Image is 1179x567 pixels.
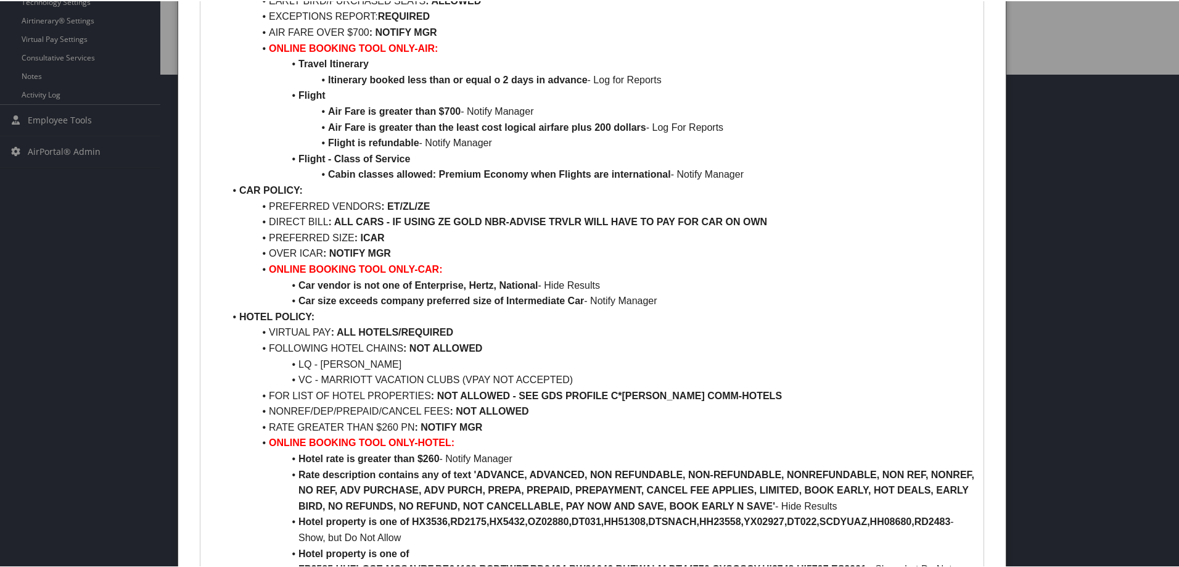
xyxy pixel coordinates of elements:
[224,197,974,213] li: PREFERRED VENDORS
[224,23,974,39] li: AIR FARE OVER $700
[328,121,646,131] strong: Air Fare is greater than the least cost logical airfare plus 200 dollars
[450,405,528,415] strong: : NOT ALLOWED
[224,229,974,245] li: PREFERRED SIZE
[298,452,440,463] strong: Hotel rate is greater than $260
[298,279,538,289] strong: Car vendor is not one of Enterprise, Hertz, National
[224,165,974,181] li: - Notify Manager
[224,355,974,371] li: LQ - [PERSON_NAME]
[239,310,314,321] strong: HOTEL POLICY:
[224,244,974,260] li: OVER ICAR
[224,402,974,418] li: NONREF/DEP/PREPAID/CANCEL FEES
[224,7,974,23] li: EXCEPTIONS REPORT:
[224,466,974,513] li: - Hide Results
[331,326,453,336] strong: : ALL HOTELS/REQUIRED
[369,26,437,36] strong: : NOTIFY MGR
[224,213,974,229] li: DIRECT BILL
[403,342,482,352] strong: : NOT ALLOWED
[298,152,410,163] strong: Flight - Class of Service
[298,515,950,526] strong: Hotel property is one of HX3536,RD2175,HX5432,OZ02880,DT031,HH51308,DTSNACH,HH23558,YX02927,DT022...
[415,421,483,431] strong: : NOTIFY MGR
[224,276,974,292] li: - Hide Results
[269,42,438,52] strong: ONLINE BOOKING TOOL ONLY-AIR:
[239,184,303,194] strong: CAR POLICY:
[431,389,782,400] strong: : NOT ALLOWED - SEE GDS PROFILE C*[PERSON_NAME] COMM-HOTELS
[298,294,584,305] strong: Car size exceeds company preferred size of Intermediate Car
[224,71,974,87] li: - Log for Reports
[269,436,454,447] strong: ONLINE BOOKING TOOL ONLY-HOTEL:
[224,371,974,387] li: VC - MARRIOTT VACATION CLUBS (VPAY NOT ACCEPTED)
[269,263,443,273] strong: ONLINE BOOKING TOOL ONLY-CAR:
[224,134,974,150] li: - Notify Manager
[328,73,588,84] strong: Itinerary booked less than or equal o 2 days in advance
[387,200,430,210] strong: ET/ZL/ZE
[329,215,767,226] strong: : ALL CARS - IF USING ZE GOLD NBR-ADVISE TRVLR WILL HAVE TO PAY FOR CAR ON OWN
[224,387,974,403] li: FOR LIST OF HOTEL PROPERTIES
[224,339,974,355] li: FOLLOWING HOTEL CHAINS
[381,200,384,210] strong: :
[298,89,326,99] strong: Flight
[378,10,430,20] strong: REQUIRED
[328,168,671,178] strong: Cabin classes allowed: Premium Economy when Flights are international
[298,468,977,510] strong: Rate description contains any of text 'ADVANCE, ADVANCED, NON REFUNDABLE, NON-REFUNDABLE, NONREFU...
[224,292,974,308] li: - Notify Manager
[224,418,974,434] li: RATE GREATER THAN $260 PN
[328,105,461,115] strong: Air Fare is greater than $700
[298,57,369,68] strong: Travel Itinerary
[224,102,974,118] li: - Notify Manager
[224,323,974,339] li: VIRTUAL PAY
[323,247,391,257] strong: : NOTIFY MGR
[224,118,974,135] li: - Log For Reports
[328,136,419,147] strong: Flight is refundable
[355,231,385,242] strong: : ICAR
[224,513,974,544] li: - Show, but Do Not Allow
[224,450,974,466] li: - Notify Manager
